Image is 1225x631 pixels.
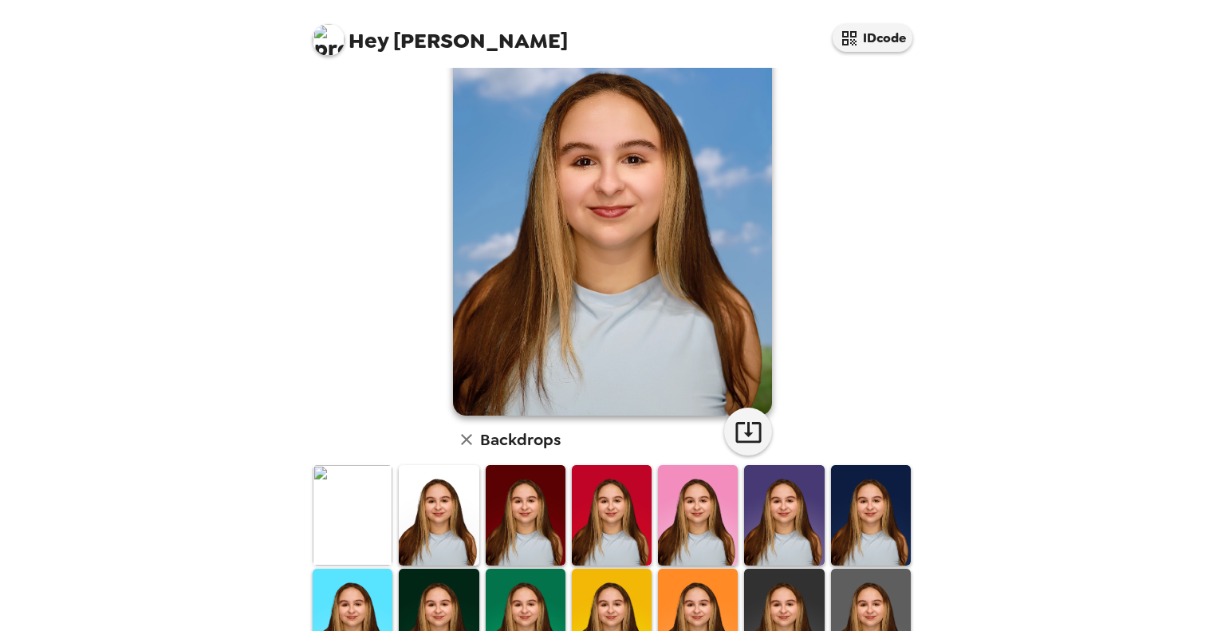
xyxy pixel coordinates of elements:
[480,427,561,452] h6: Backdrops
[313,24,345,56] img: profile pic
[349,26,388,55] span: Hey
[833,24,912,52] button: IDcode
[313,465,392,565] img: Original
[313,16,568,52] span: [PERSON_NAME]
[453,17,772,416] img: user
